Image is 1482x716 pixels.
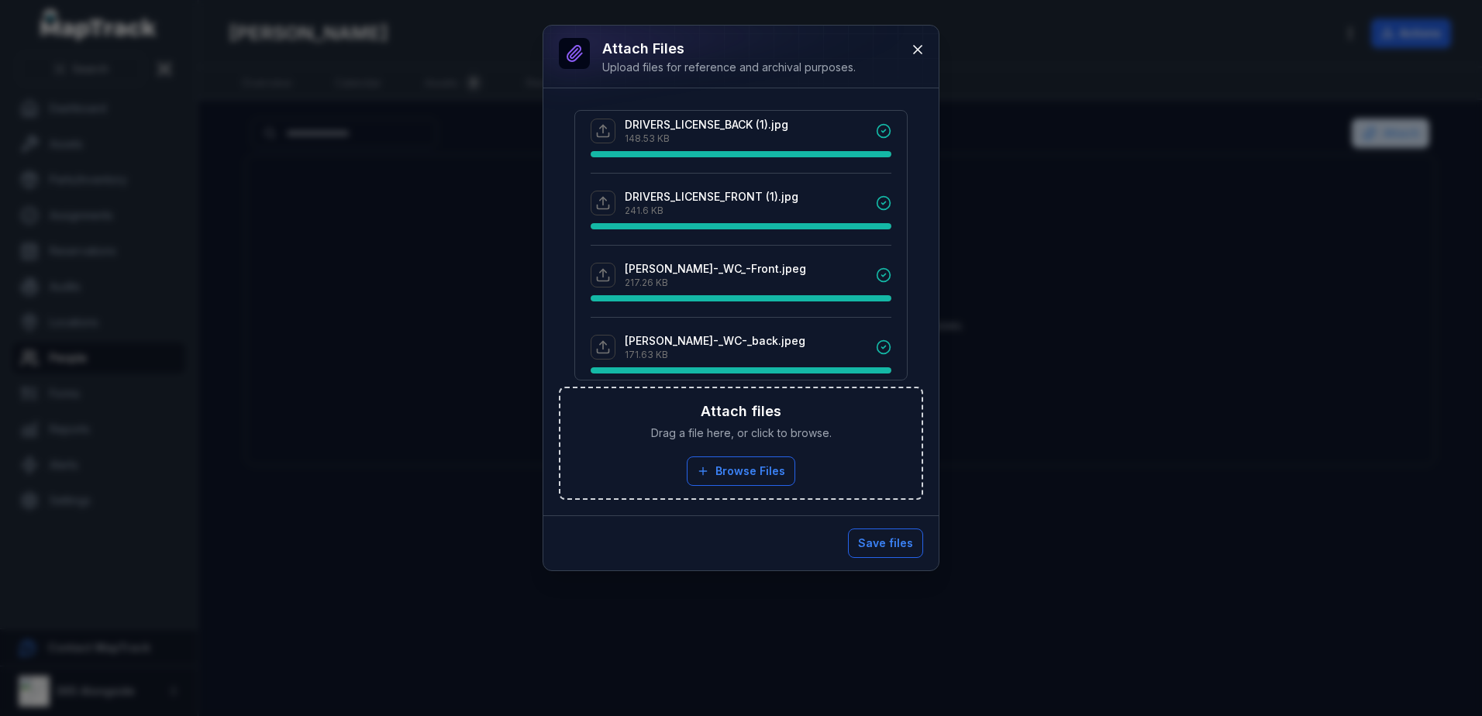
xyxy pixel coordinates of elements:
[602,60,856,75] div: Upload files for reference and archival purposes.
[625,205,798,217] p: 241.6 KB
[625,133,788,145] p: 148.53 KB
[625,117,788,133] p: DRIVERS_LICENSE_BACK (1).jpg
[602,38,856,60] h3: Attach Files
[651,425,832,441] span: Drag a file here, or click to browse.
[848,528,923,558] button: Save files
[625,189,798,205] p: DRIVERS_LICENSE_FRONT (1).jpg
[701,401,781,422] h3: Attach files
[625,277,806,289] p: 217.26 KB
[625,261,806,277] p: [PERSON_NAME]-_WC_-Front.jpeg
[687,456,795,486] button: Browse Files
[625,333,805,349] p: [PERSON_NAME]-_WC-_back.jpeg
[625,349,805,361] p: 171.63 KB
